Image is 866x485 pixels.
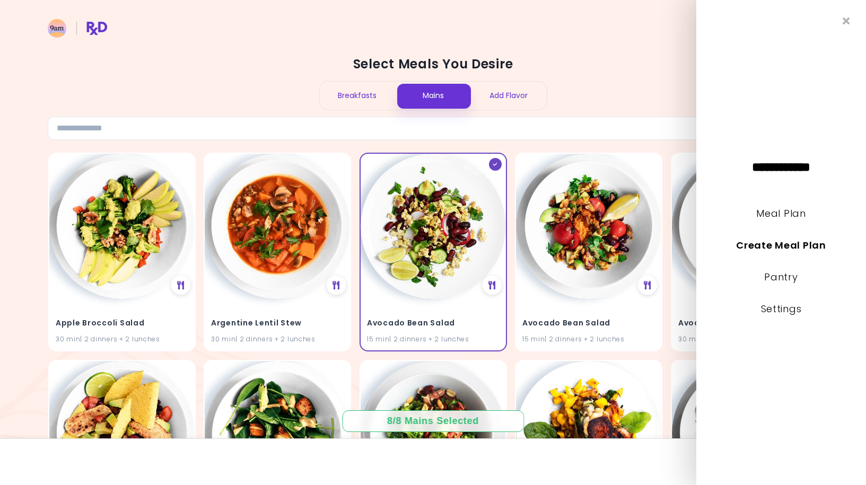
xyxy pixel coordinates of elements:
a: Settings [761,302,802,315]
div: 30 min | 2 dinners + 2 lunches [678,334,811,344]
div: 15 min | 2 dinners + 2 lunches [522,334,655,344]
h4: Argentine Lentil Stew [211,315,344,332]
a: Meal Plan [756,207,806,220]
a: Pantry [764,270,798,284]
h4: Avocado Bean Salad [367,315,500,332]
div: Mains [395,82,471,110]
div: See Meal Plan [327,275,346,294]
i: Close [843,16,850,26]
div: 15 min | 2 dinners + 2 lunches [367,334,500,344]
h4: Apple Broccoli Salad [56,315,188,332]
h2: Select Meals You Desire [48,56,818,73]
div: Breakfasts [320,82,396,110]
div: See Meal Plan [482,275,501,294]
img: RxDiet [48,19,107,38]
div: 30 min | 2 dinners + 2 lunches [56,334,188,344]
div: 30 min | 2 dinners + 2 lunches [211,334,344,344]
h4: Avocado Bean Salad [522,315,655,332]
div: 8 / 8 Mains Selected [380,415,487,428]
div: Add Flavor [471,82,547,110]
div: See Meal Plan [171,275,190,294]
h4: Avocado Rice Carbonara [678,315,811,332]
a: Create Meal Plan [736,239,826,252]
div: See Meal Plan [638,275,657,294]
